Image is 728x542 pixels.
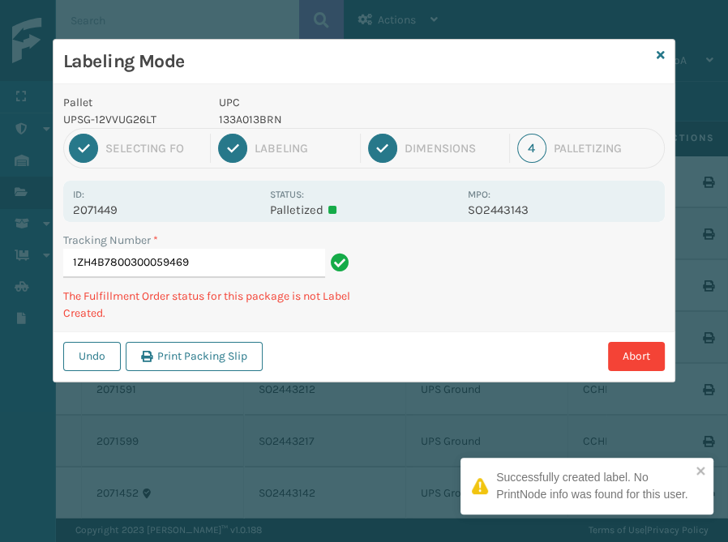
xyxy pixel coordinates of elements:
label: MPO: [468,189,490,200]
div: Selecting FO [105,141,203,156]
div: Dimensions [405,141,502,156]
div: Palletizing [554,141,659,156]
p: UPSG-12VVUG26LT [63,111,199,128]
label: Id: [73,189,84,200]
div: Successfully created label. No PrintNode info was found for this user. [496,469,691,503]
p: SO2443143 [468,203,655,217]
button: Undo [63,342,121,371]
div: 3 [368,134,397,163]
label: Tracking Number [63,232,158,249]
div: 4 [517,134,546,163]
div: 1 [69,134,98,163]
p: Pallet [63,94,199,111]
label: Status: [270,189,304,200]
button: Print Packing Slip [126,342,263,371]
button: Abort [608,342,665,371]
div: Labeling [255,141,352,156]
div: 2 [218,134,247,163]
p: 133A013BRN [219,111,458,128]
h3: Labeling Mode [63,49,650,74]
p: 2071449 [73,203,260,217]
button: close [696,464,707,480]
p: UPC [219,94,458,111]
p: The Fulfillment Order status for this package is not Label Created. [63,288,354,322]
p: Palletized [270,203,457,217]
